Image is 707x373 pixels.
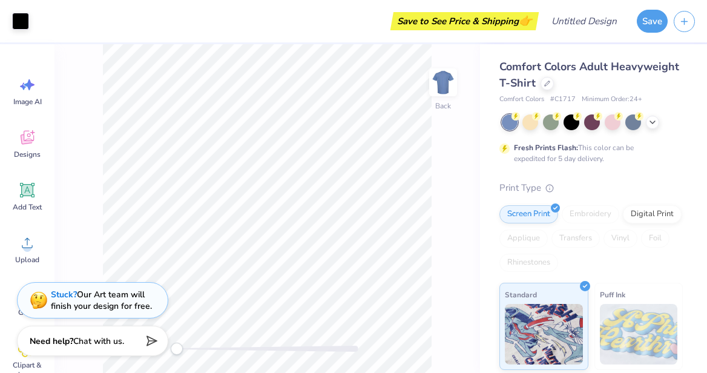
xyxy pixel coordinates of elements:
[514,142,663,164] div: This color can be expedited for 5 day delivery.
[499,94,544,105] span: Comfort Colors
[73,335,124,347] span: Chat with us.
[499,229,548,248] div: Applique
[171,343,183,355] div: Accessibility label
[499,205,558,223] div: Screen Print
[435,101,451,111] div: Back
[15,255,39,265] span: Upload
[551,229,600,248] div: Transfers
[13,202,42,212] span: Add Text
[14,150,41,159] span: Designs
[600,304,678,365] img: Puff Ink
[550,94,576,105] span: # C1717
[514,143,578,153] strong: Fresh Prints Flash:
[505,304,583,365] img: Standard
[603,229,637,248] div: Vinyl
[641,229,669,248] div: Foil
[499,59,679,90] span: Comfort Colors Adult Heavyweight T-Shirt
[499,181,683,195] div: Print Type
[637,10,668,33] button: Save
[431,70,455,94] img: Back
[51,289,77,300] strong: Stuck?
[519,13,532,28] span: 👉
[582,94,642,105] span: Minimum Order: 24 +
[623,205,682,223] div: Digital Print
[505,288,537,301] span: Standard
[600,288,625,301] span: Puff Ink
[562,205,619,223] div: Embroidery
[51,289,152,312] div: Our Art team will finish your design for free.
[30,335,73,347] strong: Need help?
[499,254,558,272] div: Rhinestones
[393,12,536,30] div: Save to See Price & Shipping
[542,9,631,33] input: Untitled Design
[13,97,42,107] span: Image AI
